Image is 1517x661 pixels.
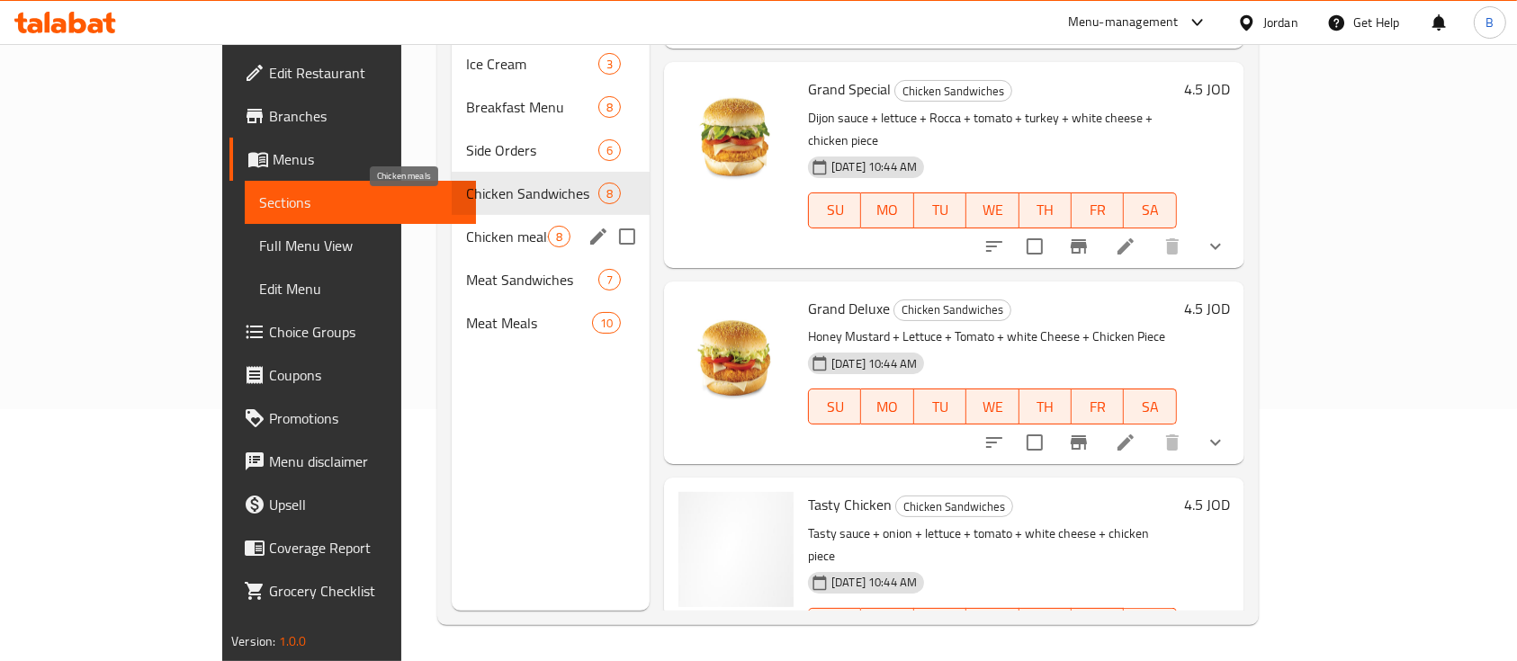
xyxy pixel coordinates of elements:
[229,94,476,138] a: Branches
[466,269,598,290] span: Meat Sandwiches
[599,99,620,116] span: 8
[816,197,854,223] span: SU
[895,81,1011,102] span: Chicken Sandwiches
[914,389,966,424] button: TU
[598,139,621,161] div: items
[1115,236,1136,257] a: Edit menu item
[245,224,476,267] a: Full Menu View
[678,296,794,411] img: Grand Deluxe
[808,326,1177,348] p: Honey Mustard + Lettuce + Tomato + white Cheese + Chicken Piece
[1079,197,1117,223] span: FR
[824,158,924,175] span: [DATE] 10:44 AM
[861,192,913,228] button: MO
[269,321,462,343] span: Choice Groups
[1184,76,1230,102] h6: 4.5 JOD
[452,258,650,301] div: Meat Sandwiches7
[1184,296,1230,321] h6: 4.5 JOD
[466,53,598,75] span: Ice Cream
[914,608,966,644] button: TU
[894,80,1012,102] div: Chicken Sandwiches
[549,228,570,246] span: 8
[966,389,1019,424] button: WE
[259,235,462,256] span: Full Menu View
[914,192,966,228] button: TU
[466,226,548,247] span: Chicken meals
[808,491,892,518] span: Tasty Chicken
[599,272,620,289] span: 7
[1115,432,1136,453] a: Edit menu item
[1072,389,1124,424] button: FR
[452,85,650,129] div: Breakfast Menu8
[1027,197,1064,223] span: TH
[1124,389,1176,424] button: SA
[598,183,621,204] div: items
[466,139,598,161] span: Side Orders
[974,394,1011,420] span: WE
[599,142,620,159] span: 6
[245,181,476,224] a: Sections
[229,51,476,94] a: Edit Restaurant
[893,299,1011,321] div: Chicken Sandwiches
[861,389,913,424] button: MO
[678,76,794,192] img: Grand Special
[1079,394,1117,420] span: FR
[1184,492,1230,517] h6: 4.5 JOD
[1016,424,1054,461] span: Select to update
[269,537,462,558] span: Coverage Report
[1016,228,1054,265] span: Select to update
[245,267,476,310] a: Edit Menu
[808,107,1177,152] p: Dijon sauce + lettuce + Rocca + tomato + turkey + white cheese + chicken piece
[808,192,861,228] button: SU
[808,295,890,322] span: Grand Deluxe
[808,523,1177,567] p: Tasty sauce + onion + lettuce + tomato + white cheese + chicken piece
[592,312,621,334] div: items
[269,407,462,429] span: Promotions
[269,580,462,602] span: Grocery Checklist
[1019,389,1072,424] button: TH
[966,192,1019,228] button: WE
[452,301,650,344] div: Meat Meals10
[1124,192,1176,228] button: SA
[452,215,650,258] div: Chicken meals8edit
[1019,192,1072,228] button: TH
[269,451,462,472] span: Menu disclaimer
[894,299,1010,320] span: Chicken Sandwiches
[1131,394,1169,420] span: SA
[1072,192,1124,228] button: FR
[1057,225,1100,268] button: Branch-specific-item
[452,42,650,85] div: Ice Cream3
[1205,236,1226,257] svg: Show Choices
[466,312,592,334] span: Meat Meals
[229,310,476,353] a: Choice Groups
[808,389,861,424] button: SU
[1057,421,1100,464] button: Branch-specific-item
[229,526,476,569] a: Coverage Report
[259,278,462,299] span: Edit Menu
[269,62,462,84] span: Edit Restaurant
[229,569,476,612] a: Grocery Checklist
[1486,13,1494,32] span: B
[229,397,476,440] a: Promotions
[1027,394,1064,420] span: TH
[1124,608,1176,644] button: SA
[1072,608,1124,644] button: FR
[921,197,959,223] span: TU
[452,35,650,352] nav: Menu sections
[269,364,462,386] span: Coupons
[598,53,621,75] div: items
[231,630,275,653] span: Version:
[973,421,1016,464] button: sort-choices
[1151,225,1194,268] button: delete
[229,138,476,181] a: Menus
[269,494,462,515] span: Upsell
[452,172,650,215] div: Chicken Sandwiches8
[1205,432,1226,453] svg: Show Choices
[229,440,476,483] a: Menu disclaimer
[1194,225,1237,268] button: show more
[966,608,1019,644] button: WE
[868,197,906,223] span: MO
[896,496,1012,517] span: Chicken Sandwiches
[452,129,650,172] div: Side Orders6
